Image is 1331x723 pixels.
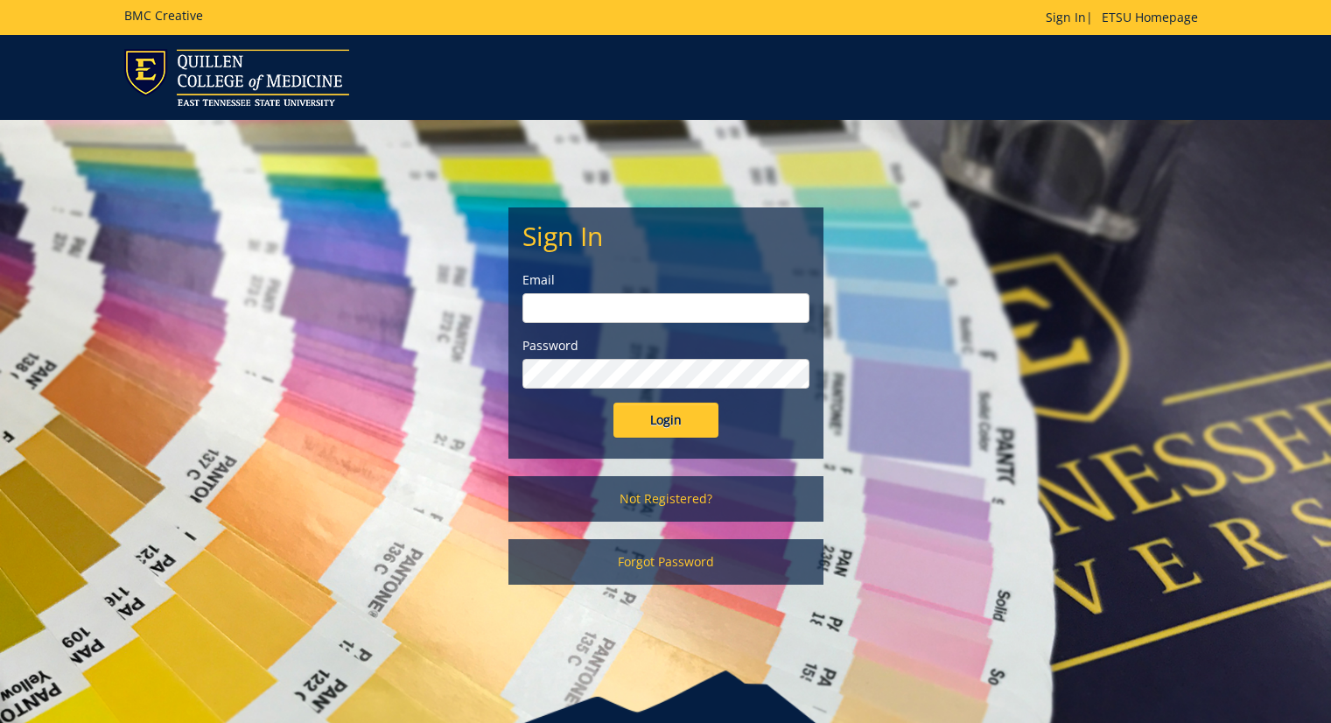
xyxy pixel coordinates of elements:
[508,476,823,522] a: Not Registered?
[613,403,718,438] input: Login
[1046,9,1086,25] a: Sign In
[522,337,809,354] label: Password
[508,539,823,585] a: Forgot Password
[1046,9,1207,26] p: |
[124,9,203,22] h5: BMC Creative
[124,49,349,106] img: ETSU logo
[522,221,809,250] h2: Sign In
[522,271,809,289] label: Email
[1093,9,1207,25] a: ETSU Homepage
